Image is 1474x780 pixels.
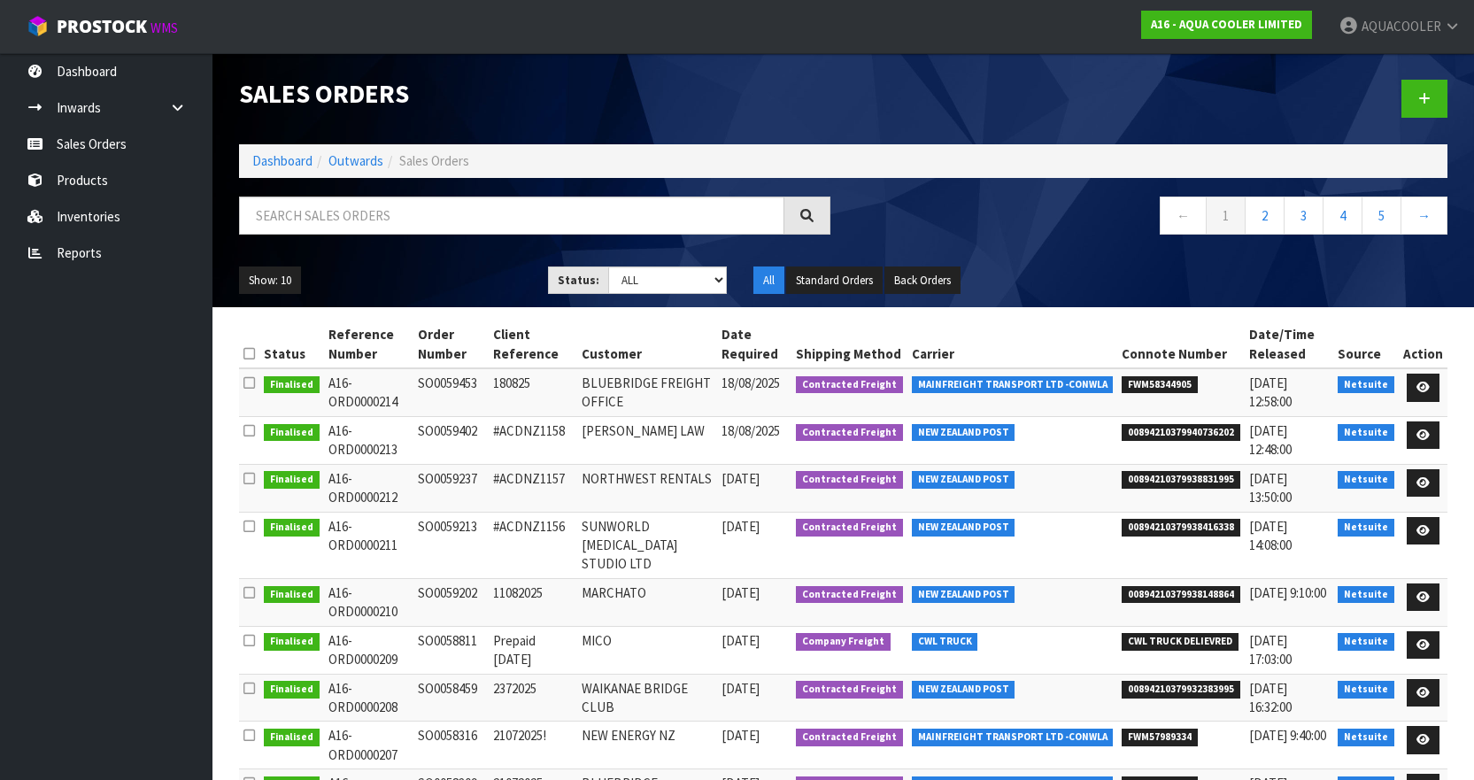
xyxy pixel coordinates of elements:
th: Order Number [413,320,489,368]
span: Company Freight [796,633,891,651]
td: Prepaid [DATE] [489,626,577,674]
span: NEW ZEALAND POST [912,471,1015,489]
td: A16-ORD0000210 [324,578,413,626]
td: A16-ORD0000213 [324,416,413,464]
span: Contracted Freight [796,424,903,442]
span: [DATE] 16:32:00 [1249,680,1292,715]
span: Finalised [264,729,320,746]
th: Action [1399,320,1447,368]
span: [DATE] 17:03:00 [1249,632,1292,668]
span: Contracted Freight [796,586,903,604]
th: Customer [577,320,717,368]
td: A16-ORD0000208 [324,674,413,722]
td: 180825 [489,368,577,416]
td: #ACDNZ1156 [489,512,577,578]
span: Finalised [264,633,320,651]
td: [PERSON_NAME] LAW [577,416,717,464]
th: Shipping Method [791,320,907,368]
td: MARCHATO [577,578,717,626]
span: Sales Orders [399,152,469,169]
button: Standard Orders [786,266,883,295]
span: [DATE] 9:10:00 [1249,584,1326,601]
span: Netsuite [1338,729,1394,746]
span: MAINFREIGHT TRANSPORT LTD -CONWLA [912,376,1114,394]
span: Netsuite [1338,681,1394,699]
span: 00894210379932383995 [1122,681,1240,699]
span: Finalised [264,471,320,489]
span: 18/08/2025 [722,375,780,391]
a: 1 [1206,197,1246,235]
a: Dashboard [252,152,313,169]
span: 00894210379940736202 [1122,424,1240,442]
span: [DATE] 9:40:00 [1249,727,1326,744]
td: SO0059237 [413,464,489,512]
td: BLUEBRIDGE FREIGHT OFFICE [577,368,717,416]
a: → [1401,197,1447,235]
span: [DATE] [722,470,760,487]
a: Outwards [328,152,383,169]
span: NEW ZEALAND POST [912,681,1015,699]
img: cube-alt.png [27,15,49,37]
span: CWL TRUCK DELIEVRED [1122,633,1239,651]
strong: Status: [558,273,599,288]
td: A16-ORD0000209 [324,626,413,674]
span: Netsuite [1338,376,1394,394]
span: [DATE] 14:08:00 [1249,518,1292,553]
td: #ACDNZ1157 [489,464,577,512]
span: [DATE] [722,727,760,744]
span: Netsuite [1338,471,1394,489]
th: Date Required [717,320,792,368]
nav: Page navigation [857,197,1448,240]
a: 3 [1284,197,1324,235]
span: Finalised [264,519,320,537]
span: [DATE] 13:50:00 [1249,470,1292,506]
th: Status [259,320,324,368]
input: Search sales orders [239,197,784,235]
span: FWM57989334 [1122,729,1198,746]
span: NEW ZEALAND POST [912,519,1015,537]
span: Netsuite [1338,424,1394,442]
button: Back Orders [884,266,961,295]
span: Finalised [264,586,320,604]
td: 11082025 [489,578,577,626]
td: SO0058811 [413,626,489,674]
th: Date/Time Released [1245,320,1333,368]
h1: Sales Orders [239,80,830,108]
span: Contracted Freight [796,471,903,489]
th: Carrier [907,320,1118,368]
span: 00894210379938416338 [1122,519,1240,537]
button: Show: 10 [239,266,301,295]
span: 00894210379938831995 [1122,471,1240,489]
span: [DATE] [722,518,760,535]
strong: A16 - AQUA COOLER LIMITED [1151,17,1302,32]
td: WAIKANAE BRIDGE CLUB [577,674,717,722]
span: FWM58344905 [1122,376,1198,394]
td: MICO [577,626,717,674]
td: NORTHWEST RENTALS [577,464,717,512]
span: [DATE] 12:58:00 [1249,375,1292,410]
td: A16-ORD0000207 [324,722,413,769]
th: Connote Number [1117,320,1245,368]
a: 4 [1323,197,1362,235]
td: SO0059402 [413,416,489,464]
span: [DATE] [722,584,760,601]
a: 2 [1245,197,1285,235]
span: Netsuite [1338,519,1394,537]
th: Source [1333,320,1399,368]
td: SO0059453 [413,368,489,416]
th: Client Reference [489,320,577,368]
a: ← [1160,197,1207,235]
button: All [753,266,784,295]
td: SO0059213 [413,512,489,578]
span: Finalised [264,424,320,442]
span: NEW ZEALAND POST [912,424,1015,442]
span: 18/08/2025 [722,422,780,439]
td: A16-ORD0000212 [324,464,413,512]
span: Contracted Freight [796,376,903,394]
td: SUNWORLD [MEDICAL_DATA] STUDIO LTD [577,512,717,578]
span: Finalised [264,681,320,699]
td: 21072025! [489,722,577,769]
span: [DATE] [722,680,760,697]
td: NEW ENERGY NZ [577,722,717,769]
td: #ACDNZ1158 [489,416,577,464]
